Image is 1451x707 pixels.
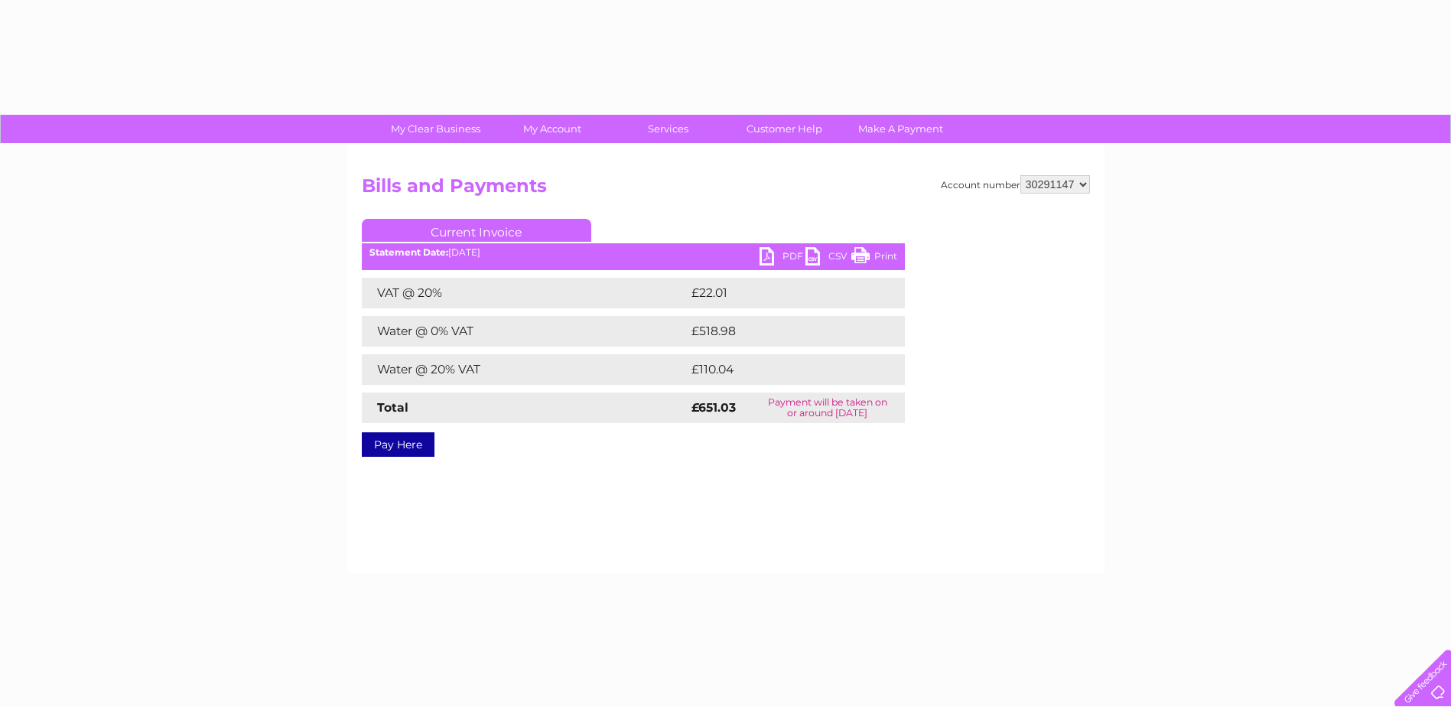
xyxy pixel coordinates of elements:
[721,115,848,143] a: Customer Help
[369,246,448,258] b: Statement Date:
[750,393,904,423] td: Payment will be taken on or around [DATE]
[941,175,1090,194] div: Account number
[489,115,615,143] a: My Account
[691,400,736,415] strong: £651.03
[851,247,897,269] a: Print
[838,115,964,143] a: Make A Payment
[688,354,876,385] td: £110.04
[362,219,591,242] a: Current Invoice
[362,175,1090,204] h2: Bills and Payments
[362,278,688,308] td: VAT @ 20%
[688,316,877,347] td: £518.98
[362,354,688,385] td: Water @ 20% VAT
[377,400,408,415] strong: Total
[688,278,873,308] td: £22.01
[362,247,905,258] div: [DATE]
[362,316,688,347] td: Water @ 0% VAT
[373,115,499,143] a: My Clear Business
[760,247,805,269] a: PDF
[362,432,434,457] a: Pay Here
[805,247,851,269] a: CSV
[605,115,731,143] a: Services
